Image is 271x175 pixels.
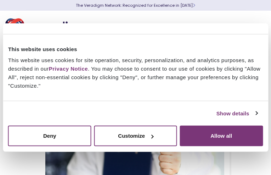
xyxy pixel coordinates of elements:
[193,2,195,8] span: Learn More
[49,66,88,72] a: Privacy Notice
[8,56,263,90] div: This website uses cookies for site operation, security, personalization, and analytics purposes, ...
[5,16,90,39] img: Veradigm logo
[76,2,195,8] a: The Veradigm Network: Recognized for Excellence in [DATE]Learn More
[8,45,263,53] div: This website uses cookies
[180,126,263,146] button: Allow all
[8,126,91,146] button: Deny
[216,109,258,117] a: Show details
[250,18,260,37] button: Toggle Navigation Menu
[94,126,177,146] button: Customize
